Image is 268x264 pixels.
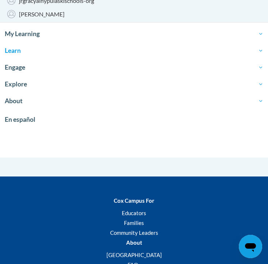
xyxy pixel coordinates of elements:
[5,8,17,20] img: Julie Harris
[126,239,142,246] b: About
[239,235,262,258] iframe: Button to launch messaging window
[122,210,146,216] a: Educators
[124,220,144,226] a: Families
[110,229,158,236] a: Community Leaders
[5,97,263,105] span: About
[19,11,65,18] span: [PERSON_NAME]
[5,46,263,55] span: Learn
[5,80,263,89] span: Explore
[5,22,17,33] img: Lara Kuchenbecker
[114,197,154,204] b: Cox Campus For
[106,252,162,258] a: [GEOGRAPHIC_DATA]
[5,63,263,72] span: Engage
[5,116,35,123] span: En español
[5,30,263,38] span: My Learning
